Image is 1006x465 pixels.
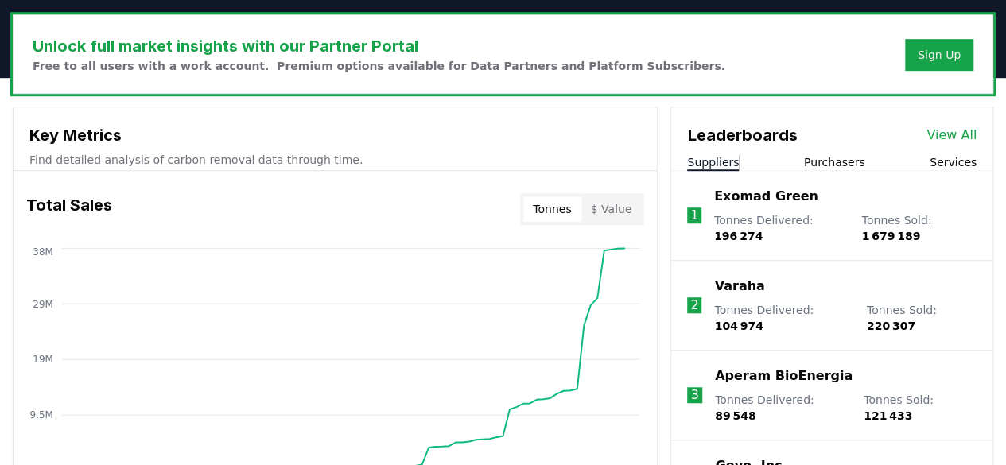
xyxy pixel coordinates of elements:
[714,320,763,332] span: 104 974
[523,196,581,222] button: Tonnes
[690,296,698,315] p: 2
[33,298,53,309] tspan: 29M
[691,386,699,405] p: 3
[926,126,977,145] a: View All
[714,230,763,242] span: 196 274
[33,34,725,58] h3: Unlock full market insights with our Partner Portal
[715,366,853,386] a: Aperam BioEnergia
[862,230,921,242] span: 1 679 189
[930,154,977,170] button: Services
[714,277,764,296] a: Varaha
[864,392,977,424] p: Tonnes Sold :
[867,302,977,334] p: Tonnes Sold :
[714,302,850,334] p: Tonnes Delivered :
[581,196,642,222] button: $ Value
[26,193,112,225] h3: Total Sales
[905,39,973,71] button: Sign Up
[867,320,915,332] span: 220 307
[33,58,725,74] p: Free to all users with a work account. Premium options available for Data Partners and Platform S...
[30,409,53,420] tspan: 9.5M
[687,154,739,170] button: Suppliers
[862,212,977,244] p: Tonnes Sold :
[29,123,641,147] h3: Key Metrics
[918,47,961,63] a: Sign Up
[687,123,797,147] h3: Leaderboards
[714,187,818,206] a: Exomad Green
[714,212,846,244] p: Tonnes Delivered :
[29,152,641,168] p: Find detailed analysis of carbon removal data through time.
[715,409,756,422] span: 89 548
[715,392,848,424] p: Tonnes Delivered :
[690,206,698,225] p: 1
[33,246,53,257] tspan: 38M
[33,354,53,365] tspan: 19M
[864,409,912,422] span: 121 433
[804,154,865,170] button: Purchasers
